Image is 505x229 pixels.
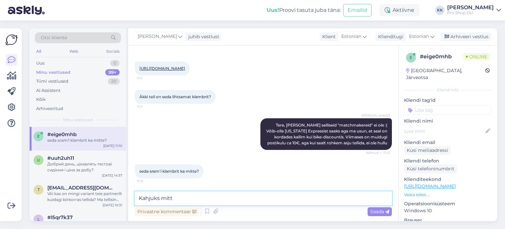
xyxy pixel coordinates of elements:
[365,150,390,155] span: Nähtud ✓ 11:12
[102,173,122,178] div: [DATE] 14:37
[135,191,392,205] textarea: Kahjuks mit
[35,47,42,56] div: All
[37,157,40,162] span: u
[135,207,199,216] div: Privaatne kommentaar
[139,94,211,99] span: Äkki teil on seda lihtsamat klambrit?
[375,33,403,40] div: Klienditugi
[47,191,122,203] div: Või kas on mingi variant teie partnerilt kuidagi kiirkorras tellida? Ma tellisin endale need Trad...
[463,53,490,60] span: Online
[370,209,389,215] span: Saada
[362,113,390,118] span: [PERSON_NAME]
[341,33,361,40] span: Estonian
[36,78,68,85] div: Tiimi vestlused
[47,161,122,173] div: Добрий день, цікавлять тестові сидіння і ціна за добу?
[409,33,429,40] span: Estonian
[138,33,177,40] span: [PERSON_NAME]
[36,96,46,103] div: Kõik
[404,192,492,198] p: Vaata edasi ...
[137,104,161,109] span: 11:11
[404,207,492,214] p: Windows 10
[105,47,121,56] div: Socials
[406,67,485,81] div: [GEOGRAPHIC_DATA], Järveotsa
[186,33,219,40] div: juhib vestlust
[137,179,161,184] span: 11:15
[404,139,492,146] p: Kliendi email
[47,131,77,137] span: #eige0mhb
[37,134,40,139] span: e
[68,47,80,56] div: Web
[139,169,199,174] span: seda sram'i klambrit ka mitte?
[320,33,336,40] div: Klient
[404,157,492,164] p: Kliendi telefon
[47,137,122,143] div: seda sram'i klambrit ka mitte?
[47,215,73,220] span: #l5qr7k37
[379,4,420,16] div: Aktiivne
[103,203,122,208] div: [DATE] 10:31
[404,164,457,173] div: Küsi telefoninumbrit
[404,87,492,93] div: Kliendi info
[266,123,388,145] span: Tere, [PERSON_NAME] selliseid "matchmakereid" ei ole :( Võib-olla [US_STATE] Expressist saaks aga...
[447,5,494,10] div: [PERSON_NAME]
[267,6,341,14] div: Proovi tasuta juba täna:
[47,155,74,161] span: #uuh2uh11
[137,76,161,81] span: 11:11
[36,69,70,76] div: Minu vestlused
[47,185,116,191] span: triin.rast@gmail.com
[36,60,44,67] div: Uus
[404,200,492,207] p: Operatsioonisüsteem
[447,10,494,15] div: Pro Shop OÜ
[435,6,445,15] div: KK
[447,5,501,15] a: [PERSON_NAME]Pro Shop OÜ
[404,146,451,155] div: Küsi meiliaadressi
[63,117,93,123] span: Minu vestlused
[404,128,484,135] input: Lisa nimi
[139,66,185,71] a: [URL][DOMAIN_NAME]
[103,143,122,148] div: [DATE] 11:10
[41,34,67,41] span: Otsi kliente
[37,187,40,192] span: t
[404,183,456,189] a: [URL][DOMAIN_NAME]
[441,32,491,41] div: Arhiveeri vestlus
[410,55,412,60] span: e
[36,105,63,112] div: Arhiveeritud
[404,118,492,125] p: Kliendi nimi
[110,60,120,67] div: 0
[36,87,60,94] div: AI Assistent
[37,217,40,222] span: l
[105,69,120,76] div: 99+
[343,4,372,16] button: Emailid
[404,105,492,115] input: Lisa tag
[404,97,492,104] p: Kliendi tag'id
[420,53,463,61] div: # eige0mhb
[5,34,18,46] img: Askly Logo
[404,176,492,183] p: Klienditeekond
[404,217,492,224] p: Brauser
[267,7,279,13] b: Uus!
[108,78,120,85] div: 20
